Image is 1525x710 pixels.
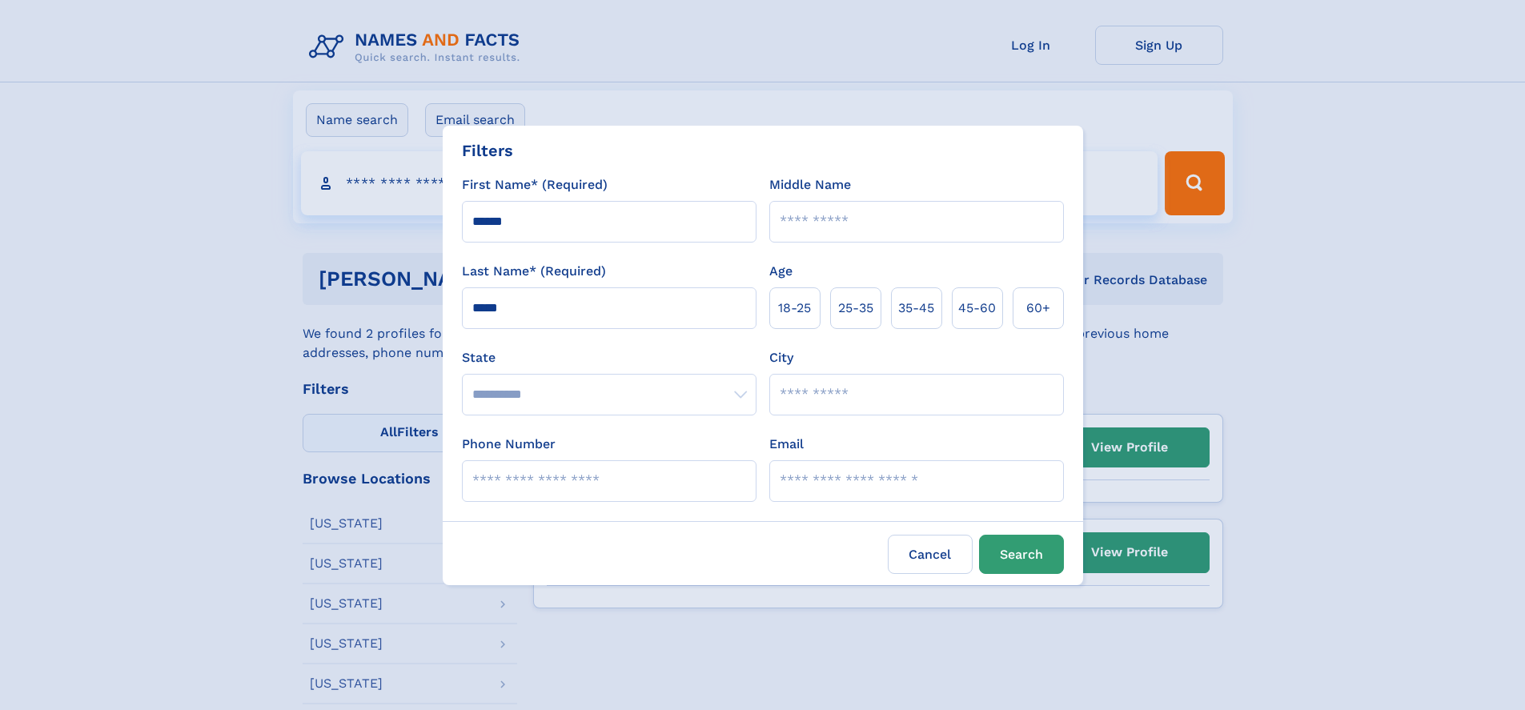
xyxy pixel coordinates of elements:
div: Filters [462,138,513,162]
span: 45‑60 [958,299,996,318]
span: 18‑25 [778,299,811,318]
button: Search [979,535,1064,574]
label: Age [769,262,793,281]
label: Last Name* (Required) [462,262,606,281]
label: State [462,348,756,367]
label: Email [769,435,804,454]
label: First Name* (Required) [462,175,608,195]
label: Cancel [888,535,973,574]
span: 35‑45 [898,299,934,318]
label: Phone Number [462,435,556,454]
label: Middle Name [769,175,851,195]
label: City [769,348,793,367]
span: 60+ [1026,299,1050,318]
span: 25‑35 [838,299,873,318]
